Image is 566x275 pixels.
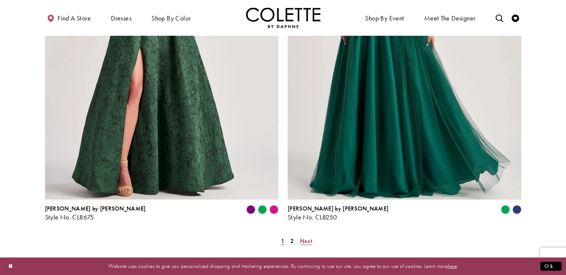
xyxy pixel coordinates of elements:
[448,262,457,270] a: here
[365,15,404,22] span: Shop By Event
[45,205,146,221] div: Colette by Daphne Style No. CL8675
[54,261,512,271] p: Website uses cookies to give you personalized shopping and marketing experiences. By continuing t...
[246,205,255,214] i: Purple
[493,7,505,28] a: Toggle search
[300,237,312,244] span: Next
[540,262,562,271] button: Submit Dialog
[109,7,133,28] span: Dresses
[288,204,388,212] span: [PERSON_NAME] by [PERSON_NAME]
[288,235,296,246] a: Page 2
[258,205,267,214] i: Emerald
[512,205,521,214] i: Navy Blue
[58,15,91,22] span: Find a store
[501,205,510,214] i: Emerald
[150,7,192,28] span: Shop by color
[281,237,284,244] span: 1
[45,204,146,212] span: [PERSON_NAME] by [PERSON_NAME]
[269,205,278,214] i: Fuchsia
[45,7,93,28] a: Find a store
[246,7,320,28] img: Colette by Daphne
[279,235,287,246] span: Current Page
[246,7,320,28] a: Visit Home Page
[288,212,337,221] span: Style No. CL8250
[288,205,388,221] div: Colette by Daphne Style No. CL8250
[111,15,131,22] span: Dresses
[424,15,476,22] span: Meet the designer
[510,7,521,28] a: Check Wishlist
[422,7,477,28] a: Meet the designer
[290,237,294,244] span: 2
[151,15,191,22] span: Shop by color
[298,235,314,246] a: Next Page
[45,212,94,221] span: Style No. CL8675
[363,7,406,28] span: Shop By Event
[4,260,17,273] button: Close Dialog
